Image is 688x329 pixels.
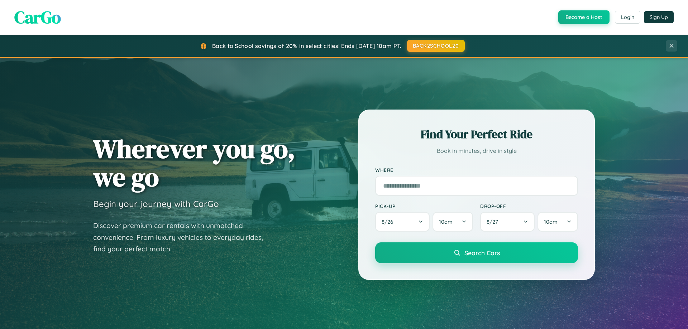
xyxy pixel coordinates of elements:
span: Search Cars [464,249,500,257]
p: Book in minutes, drive in style [375,146,578,156]
h2: Find Your Perfect Ride [375,126,578,142]
button: 10am [433,212,473,232]
button: Become a Host [558,10,610,24]
span: 8 / 27 [487,218,502,225]
span: CarGo [14,5,61,29]
button: Login [615,11,640,24]
button: Search Cars [375,242,578,263]
h1: Wherever you go, we go [93,135,295,191]
button: BACK2SCHOOL20 [407,40,465,52]
button: 8/26 [375,212,430,232]
span: 8 / 26 [382,218,397,225]
label: Where [375,167,578,173]
p: Discover premium car rentals with unmatched convenience. From luxury vehicles to everyday rides, ... [93,220,272,255]
span: 10am [439,218,453,225]
span: 10am [544,218,558,225]
button: 10am [537,212,578,232]
h3: Begin your journey with CarGo [93,198,219,209]
span: Back to School savings of 20% in select cities! Ends [DATE] 10am PT. [212,42,401,49]
label: Pick-up [375,203,473,209]
button: 8/27 [480,212,535,232]
button: Sign Up [644,11,674,23]
label: Drop-off [480,203,578,209]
